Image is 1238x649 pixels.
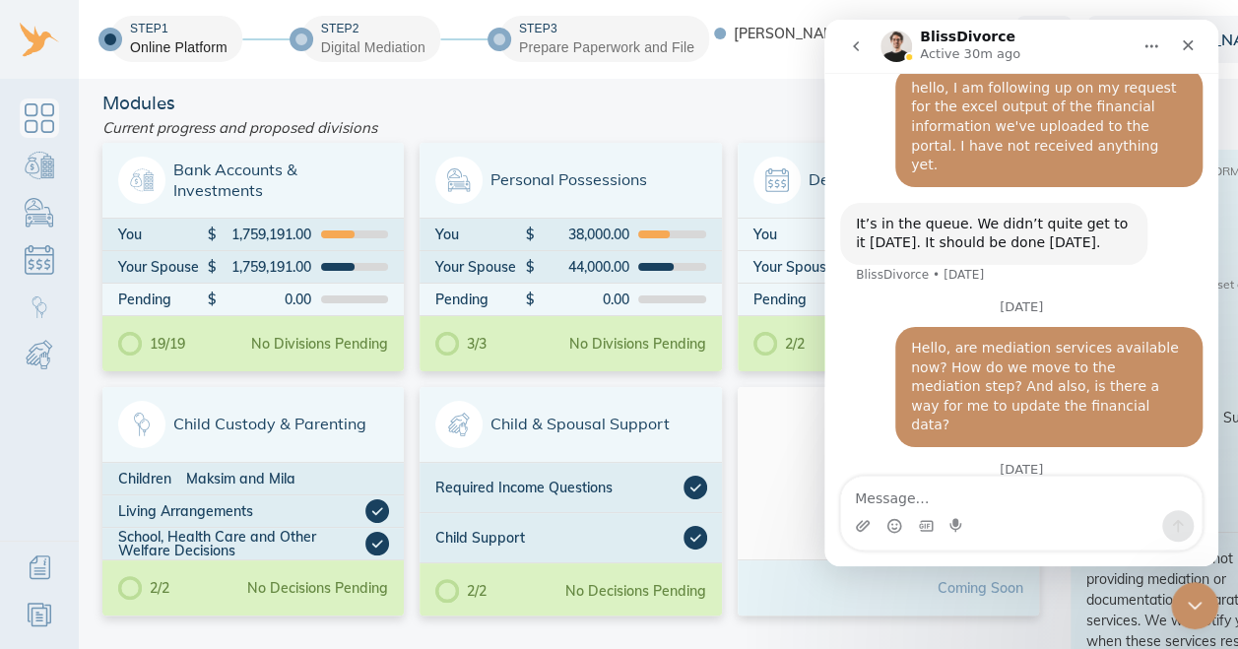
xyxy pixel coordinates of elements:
a: Personal PossessionsYou$38,000.00Your Spouse$44,000.00Pending$0.003/3No Divisions Pending [420,143,721,371]
div: Modules [95,95,1047,112]
a: Bank Accounts & Investments [20,146,59,185]
a: Child & Spousal SupportRequired Income QuestionsChild Support2/2No Decisions Pending [420,387,721,616]
iframe: Intercom live chat [1171,582,1218,629]
a: Child Custody & ParentingChildrenMaksim and MilaLiving ArrangementsSchool, Health Care and Other ... [102,387,404,616]
a: HomeComing Soon [738,387,1039,616]
div: Pending [118,292,208,306]
div: You [435,227,525,241]
span: Personal Possessions [435,157,705,204]
div: No Divisions Pending [251,337,388,351]
div: Pending [753,292,843,306]
div: Prepare Paperwork and File [519,37,694,57]
div: Step 1 [130,21,228,37]
div: 2/2 [118,576,169,600]
div: Living Arrangements [118,499,365,523]
a: Bank Accounts & InvestmentsYou$1,759,191.00Your Spouse$1,759,191.00Pending$0.0019/19No Divisions ... [102,143,404,371]
div: 3/3 [435,332,487,356]
div: $ [526,227,536,241]
div: You [753,227,843,241]
span: Child & Spousal Support [435,401,705,448]
div: Your Spouse [435,260,525,274]
span: [PERSON_NAME] has joined BlissDivorce [734,27,1001,40]
div: 2/2 [435,579,487,603]
div: 0.00 [218,292,311,306]
div: Children [118,472,186,486]
div: Current progress and proposed divisions [95,112,1047,143]
a: Debts & Obligations [20,240,59,280]
div: 38,000.00 [535,227,628,241]
div: 1,759,191.00 [218,260,311,274]
div: 2/2 [753,332,805,356]
div: $ [208,260,218,274]
a: Child & Spousal Support [20,335,59,374]
div: 0.00 [535,292,628,306]
div: Your Spouse [118,260,208,274]
div: $ [526,292,536,306]
a: Debts and Other ObligationsYou$0.00Your Spouse$0.00Pending$0.002/2No Divisions Pending [738,143,1039,371]
span: Child Custody & Parenting [118,401,388,448]
a: Resources [20,595,59,634]
div: Step 3 [519,21,694,37]
div: 19/19 [118,332,185,356]
div: No Decisions Pending [247,581,388,595]
span: Bank Accounts & Investments [118,157,388,204]
div: Child Support [435,526,683,550]
div: No Decisions Pending [565,584,706,598]
div: 44,000.00 [535,260,628,274]
div: $ [208,292,218,306]
div: Digital Mediation [321,37,425,57]
div: School, Health Care and Other Welfare Decisions [118,530,365,557]
div: Coming Soon [938,581,1023,595]
a: Child Custody & Parenting [20,288,59,327]
div: $ [526,260,536,274]
span: Debts and Other Obligations [753,157,1023,204]
div: 1,759,191.00 [218,227,311,241]
a: Personal Possessions [20,193,59,232]
div: $ [208,227,218,241]
div: You [118,227,208,241]
a: Dashboard [20,98,59,138]
iframe: Intercom live chat [824,20,1218,566]
div: No Divisions Pending [569,337,706,351]
div: Pending [435,292,525,306]
span: Home [753,434,1023,512]
div: Maksim and Mila [186,472,389,486]
a: Additional Information [20,548,59,587]
div: Online Platform [130,37,228,57]
div: Your Spouse [753,260,843,274]
div: Required Income Questions [435,476,683,499]
div: Step 2 [321,21,425,37]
